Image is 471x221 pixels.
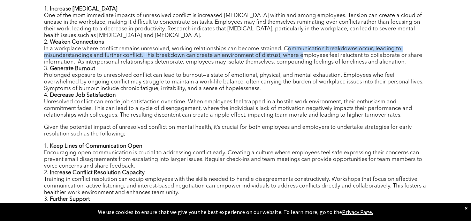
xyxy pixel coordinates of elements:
[44,39,427,66] li: In a workplace where conflict remains unresolved, working relationships can become strained. Comm...
[465,205,468,212] div: Dismiss notification
[44,6,427,39] li: One of the most immediate impacts of unresolved conflict is increased [MEDICAL_DATA] within and a...
[50,143,142,149] b: Keep Lines of Communication Open
[342,208,373,215] a: Privacy Page.
[44,143,427,170] li: Encouraging open communication is crucial to addressing conflict early. Creating a culture where ...
[50,6,117,12] b: Increase [MEDICAL_DATA]
[44,92,427,119] li: Unresolved conflict can erode job satisfaction over time. When employees feel trapped in a hostil...
[44,170,427,196] li: Training in conflict resolution can equip employees with the skills needed to handle disagreement...
[50,66,95,72] b: Generate Burnout
[44,124,427,138] p: Given the potential impact of unresolved conflict on mental health, it’s crucial for both employe...
[44,66,427,92] li: Prolonged exposure to unresolved conflict can lead to burnout—a state of emotional, physical, and...
[50,39,104,45] b: Weaken Connections
[50,93,116,98] b: Decrease Job Satisfaction
[50,197,90,202] b: Further Support
[44,196,427,216] li: In some cases, involving a neutral third party can help facilitate resolution. Mediation allows i...
[50,170,145,176] b: Increase Conflict Resolution Capacity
